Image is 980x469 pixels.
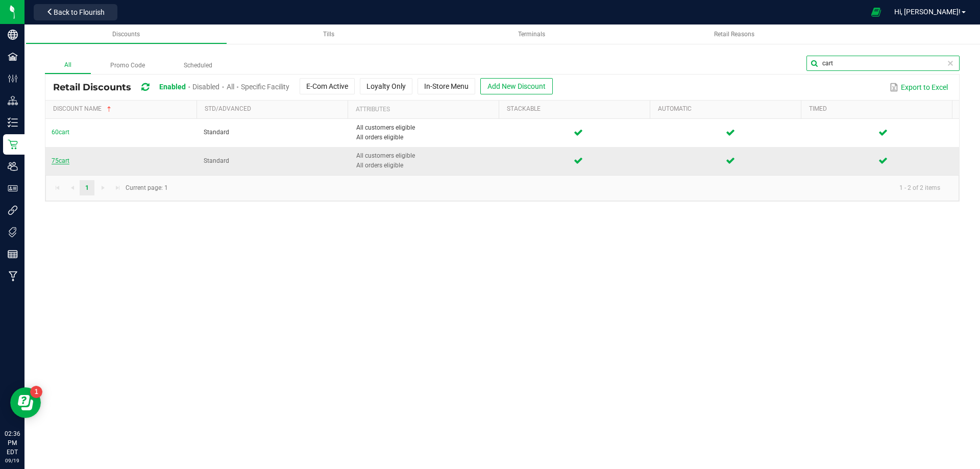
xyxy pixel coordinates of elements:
inline-svg: Tags [8,227,18,237]
button: In-Store Menu [418,78,475,94]
button: Loyalty Only [360,78,412,94]
inline-svg: Distribution [8,95,18,106]
inline-svg: Integrations [8,205,18,215]
kendo-pager: Current page: 1 [45,175,959,201]
span: Open Ecommerce Menu [865,2,888,22]
inline-svg: Reports [8,249,18,259]
span: Disabled [192,83,219,91]
span: All customers eligible [356,151,496,161]
a: Std/AdvancedSortable [205,105,344,113]
iframe: Resource center [10,387,41,418]
span: 60cart [52,129,69,136]
a: Discount NameSortable [53,105,192,113]
span: Sortable [105,105,113,113]
button: Export to Excel [887,79,950,96]
a: AutomaticSortable [658,105,797,113]
th: Attributes [348,101,499,119]
label: Scheduled [164,58,232,73]
span: Specific Facility [241,83,289,91]
span: Back to Flourish [54,8,105,16]
span: All orders eligible [356,161,496,170]
span: 75cart [52,157,69,164]
iframe: Resource center unread badge [30,386,42,398]
span: Discounts [112,31,140,38]
inline-svg: Users [8,161,18,171]
span: Retail Reasons [714,31,754,38]
span: Standard [204,129,229,136]
label: All [45,57,91,74]
span: All [227,83,234,91]
span: All customers eligible [356,123,496,133]
span: Standard [204,157,229,164]
button: Add New Discount [480,78,553,94]
span: Add New Discount [487,82,546,90]
inline-svg: Retail [8,139,18,150]
button: Back to Flourish [34,4,117,20]
p: 02:36 PM EDT [5,429,20,457]
a: StackableSortable [507,105,646,113]
input: Search by Discount Name [806,56,960,71]
inline-svg: Inventory [8,117,18,128]
span: Enabled [159,83,186,91]
inline-svg: Manufacturing [8,271,18,281]
span: All orders eligible [356,133,496,142]
a: TimedSortable [809,105,948,113]
inline-svg: Facilities [8,52,18,62]
inline-svg: Configuration [8,73,18,84]
div: Retail Discounts [53,78,560,97]
kendo-pager-info: 1 - 2 of 2 items [174,180,948,196]
button: E-Com Active [300,78,355,94]
span: Hi, [PERSON_NAME]! [894,8,961,16]
inline-svg: Company [8,30,18,40]
span: clear [946,59,954,67]
inline-svg: User Roles [8,183,18,193]
label: Promo Code [91,58,164,73]
p: 09/19 [5,457,20,464]
span: Tills [323,31,334,38]
span: Terminals [518,31,545,38]
a: Page 1 [80,180,94,195]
